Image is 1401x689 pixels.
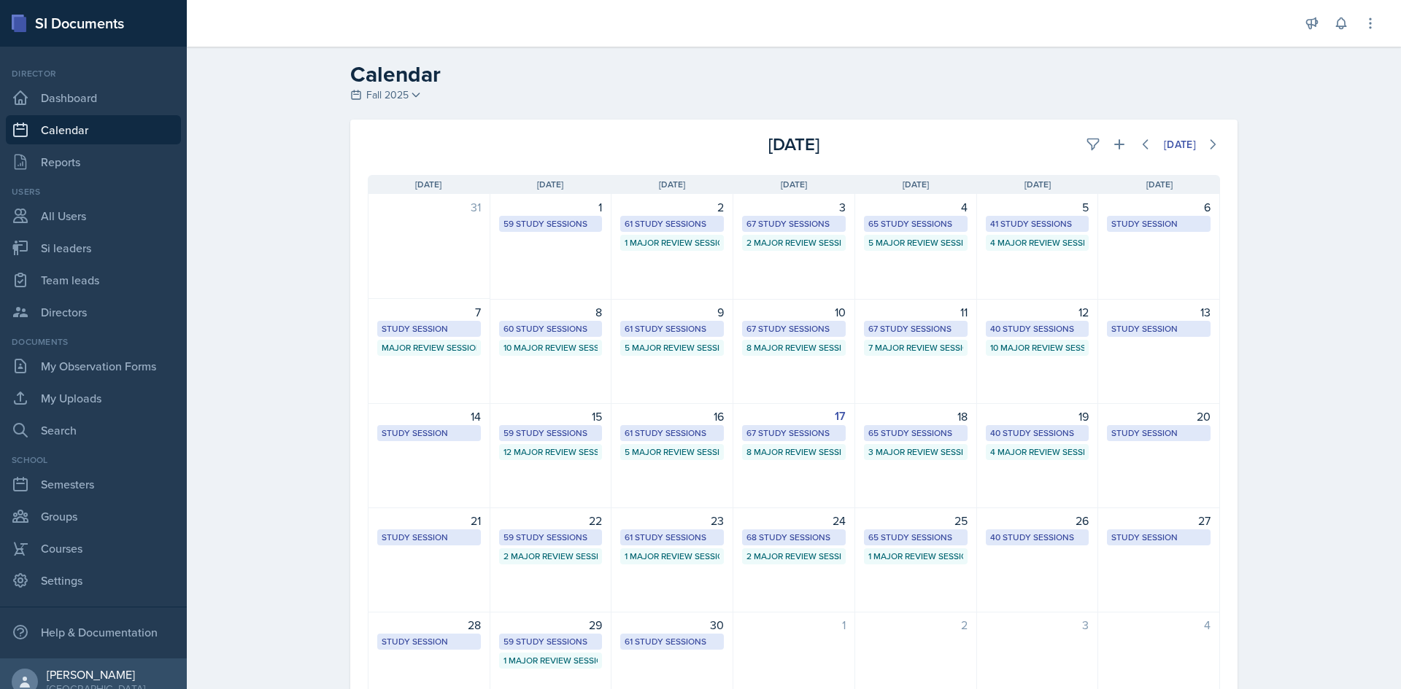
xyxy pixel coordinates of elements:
a: Calendar [6,115,181,144]
div: 31 [377,198,481,216]
div: 65 Study Sessions [868,217,963,230]
div: 1 [499,198,603,216]
div: 2 [620,198,724,216]
div: Director [6,67,181,80]
div: 29 [499,616,603,634]
a: Si leaders [6,233,181,262]
div: 41 Study Sessions [990,217,1085,230]
span: [DATE] [1024,178,1051,191]
div: 61 Study Sessions [625,322,719,335]
div: 59 Study Sessions [503,635,598,648]
div: 30 [620,616,724,634]
div: Study Session [382,427,476,440]
div: 4 Major Review Sessions [990,236,1085,249]
div: 5 [986,198,1089,216]
span: [DATE] [537,178,563,191]
div: 67 Study Sessions [746,427,841,440]
div: 1 Major Review Session [625,236,719,249]
div: 60 Study Sessions [503,322,598,335]
div: 15 [499,408,603,425]
a: Directors [6,297,181,327]
div: 21 [377,512,481,529]
div: Major Review Session [382,341,476,354]
div: 59 Study Sessions [503,217,598,230]
div: 61 Study Sessions [625,531,719,544]
a: Settings [6,566,181,595]
div: Study Session [382,635,476,648]
span: [DATE] [903,178,929,191]
span: [DATE] [1146,178,1173,191]
div: 40 Study Sessions [990,427,1085,440]
a: Groups [6,502,181,531]
div: 59 Study Sessions [503,427,598,440]
div: 16 [620,408,724,425]
div: Users [6,185,181,198]
div: 8 [499,303,603,321]
div: 6 [1107,198,1211,216]
div: 12 Major Review Sessions [503,445,598,459]
div: 61 Study Sessions [625,217,719,230]
div: 1 Major Review Session [625,550,719,563]
a: My Uploads [6,384,181,413]
div: 10 [742,303,846,321]
button: [DATE] [1154,132,1205,157]
div: 59 Study Sessions [503,531,598,544]
div: 3 [986,616,1089,634]
div: 18 [864,408,968,425]
div: 12 [986,303,1089,321]
div: 2 Major Review Sessions [746,236,841,249]
div: 24 [742,512,846,529]
div: 23 [620,512,724,529]
div: Study Session [1111,427,1206,440]
div: 22 [499,512,603,529]
div: 5 Major Review Sessions [868,236,963,249]
div: [PERSON_NAME] [47,667,145,682]
div: 7 [377,303,481,321]
div: 14 [377,408,481,425]
div: 1 Major Review Session [503,654,598,667]
div: 28 [377,616,481,634]
span: [DATE] [659,178,685,191]
div: 20 [1107,408,1211,425]
div: 11 [864,303,968,321]
div: 68 Study Sessions [746,531,841,544]
div: 1 Major Review Session [868,550,963,563]
div: 67 Study Sessions [868,322,963,335]
div: 67 Study Sessions [746,322,841,335]
div: 1 [742,616,846,634]
div: 27 [1107,512,1211,529]
h2: Calendar [350,61,1238,87]
div: [DATE] [652,131,935,157]
div: 9 [620,303,724,321]
div: Study Session [1111,217,1206,230]
div: 10 Major Review Sessions [990,341,1085,354]
a: Search [6,416,181,445]
div: 5 Major Review Sessions [625,445,719,459]
a: Semesters [6,470,181,499]
div: 40 Study Sessions [990,531,1085,544]
div: 2 Major Review Sessions [503,550,598,563]
span: [DATE] [781,178,807,191]
span: Fall 2025 [366,87,409,103]
div: 7 Major Review Sessions [868,341,963,354]
div: 8 Major Review Sessions [746,341,841,354]
div: 4 [864,198,968,216]
a: Dashboard [6,83,181,112]
div: 10 Major Review Sessions [503,341,598,354]
div: 13 [1107,303,1211,321]
div: 4 [1107,616,1211,634]
div: 40 Study Sessions [990,322,1085,335]
a: Reports [6,147,181,176]
div: 2 [864,616,968,634]
div: Documents [6,335,181,349]
div: Study Session [1111,322,1206,335]
a: My Observation Forms [6,351,181,381]
div: 65 Study Sessions [868,531,963,544]
div: 17 [742,408,846,425]
div: 19 [986,408,1089,425]
div: Study Session [382,322,476,335]
div: School [6,454,181,467]
div: 67 Study Sessions [746,217,841,230]
div: 65 Study Sessions [868,427,963,440]
div: 25 [864,512,968,529]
